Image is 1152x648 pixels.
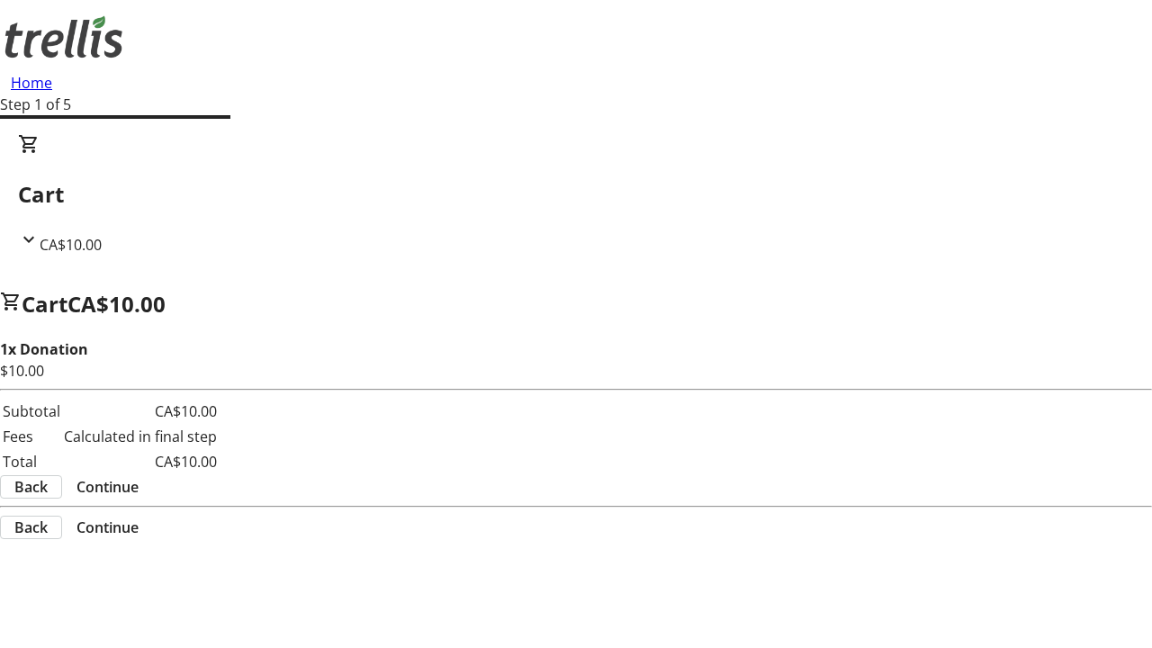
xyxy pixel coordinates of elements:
[18,178,1134,211] h2: Cart
[67,289,166,319] span: CA$10.00
[14,517,48,538] span: Back
[62,517,153,538] button: Continue
[62,476,153,498] button: Continue
[2,425,61,448] td: Fees
[63,450,218,473] td: CA$10.00
[2,450,61,473] td: Total
[63,400,218,423] td: CA$10.00
[14,476,48,498] span: Back
[76,476,139,498] span: Continue
[76,517,139,538] span: Continue
[22,289,67,319] span: Cart
[2,400,61,423] td: Subtotal
[63,425,218,448] td: Calculated in final step
[18,133,1134,256] div: CartCA$10.00
[40,235,102,255] span: CA$10.00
